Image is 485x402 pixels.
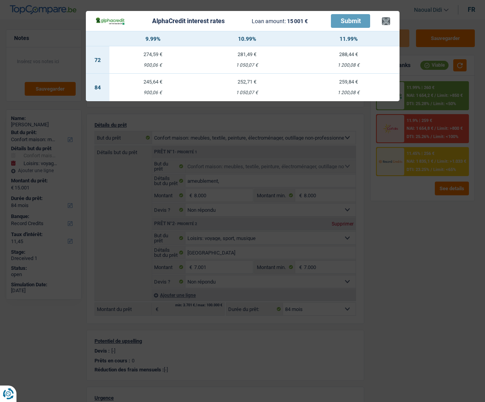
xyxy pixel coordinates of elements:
img: AlphaCredit [95,16,125,25]
div: 1 200,08 € [298,63,400,68]
th: 11.99% [298,31,400,46]
th: 9.99% [109,31,196,46]
th: 10.99% [196,31,298,46]
div: 1 050,07 € [196,90,298,95]
td: 84 [86,74,109,101]
span: Loan amount: [252,18,286,24]
div: AlphaCredit interest rates [152,18,225,24]
div: 252,71 € [196,79,298,84]
div: 274,59 € [109,52,196,57]
div: 259,84 € [298,79,400,84]
div: 288,44 € [298,52,400,57]
div: 900,06 € [109,90,196,95]
span: 15 001 € [287,18,308,24]
div: 900,06 € [109,63,196,68]
div: 245,64 € [109,79,196,84]
div: 281,49 € [196,52,298,57]
div: 1 050,07 € [196,63,298,68]
button: Submit [331,14,370,28]
td: 72 [86,46,109,74]
button: × [382,17,390,25]
div: 1 200,08 € [298,90,400,95]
